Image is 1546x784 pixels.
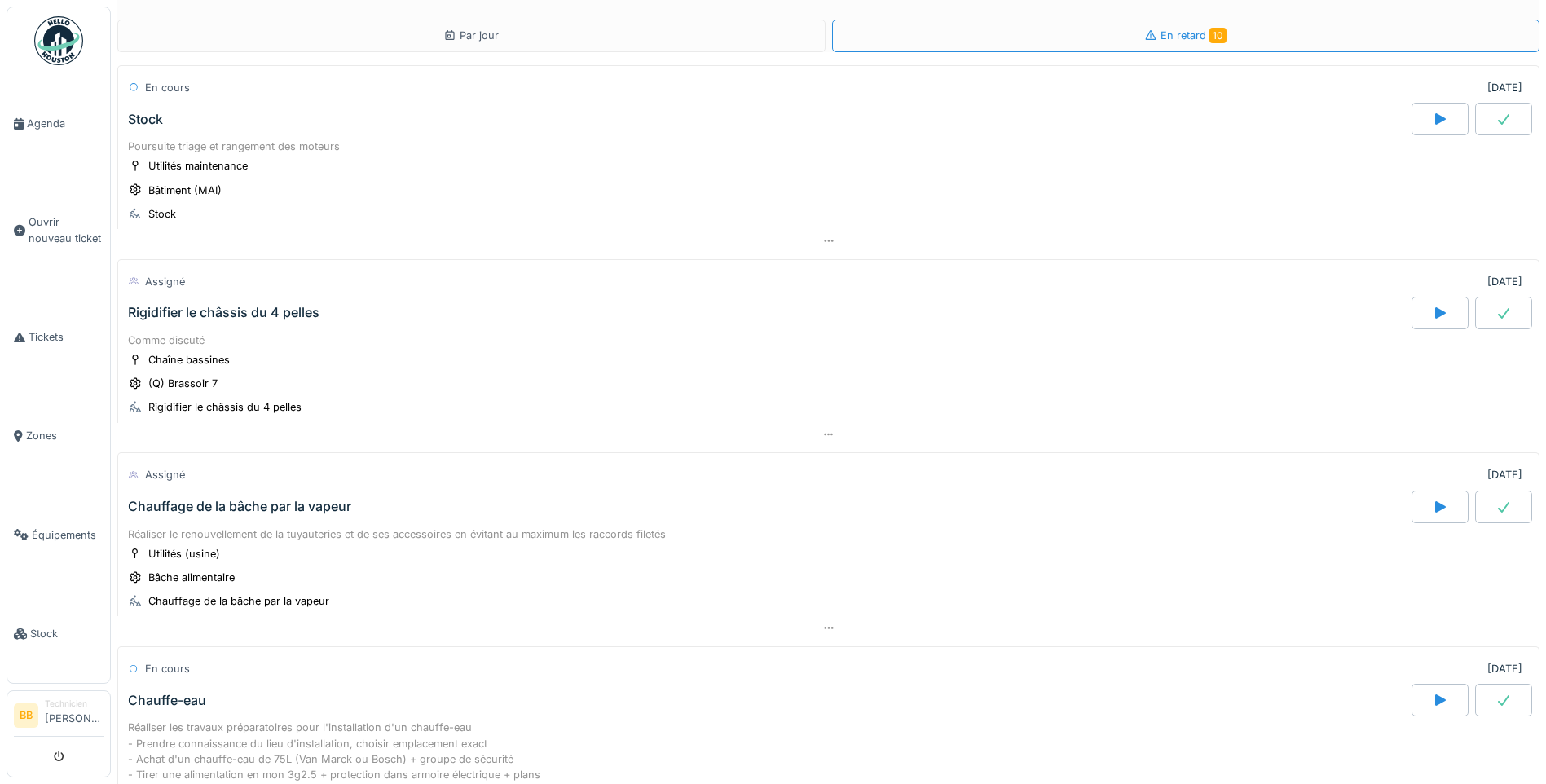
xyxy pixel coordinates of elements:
[7,584,110,683] a: Stock
[148,158,248,174] div: Utilités maintenance
[148,593,329,609] div: Chauffage de la bâche par la vapeur
[128,305,319,320] div: Rigidifier le châssis du 4 pelles
[7,74,110,173] a: Agenda
[32,527,104,543] span: Équipements
[128,499,351,514] div: Chauffage de la bâche par la vapeur
[148,399,302,415] div: Rigidifier le châssis du 4 pelles
[14,703,38,728] li: BB
[148,206,176,222] div: Stock
[148,183,222,198] div: Bâtiment (MAI)
[148,546,220,562] div: Utilités (usine)
[26,428,104,443] span: Zones
[27,116,104,131] span: Agenda
[1487,80,1522,95] div: [DATE]
[1487,274,1522,289] div: [DATE]
[1487,467,1522,482] div: [DATE]
[14,698,104,737] a: BB Technicien[PERSON_NAME]
[7,386,110,485] a: Zones
[443,28,499,43] div: Par jour
[34,16,83,65] img: Badge_color-CXgf-gQk.svg
[128,139,1529,154] div: Poursuite triage et rangement des moteurs
[30,626,104,641] span: Stock
[148,352,230,368] div: Chaîne bassines
[7,173,110,288] a: Ouvrir nouveau ticket
[148,376,218,391] div: (Q) Brassoir 7
[1209,28,1227,43] span: 10
[29,214,104,245] span: Ouvrir nouveau ticket
[1487,661,1522,676] div: [DATE]
[7,288,110,386] a: Tickets
[1161,29,1227,42] span: En retard
[145,467,185,482] div: Assigné
[148,570,235,585] div: Bâche alimentaire
[7,486,110,584] a: Équipements
[128,112,163,127] div: Stock
[145,661,190,676] div: En cours
[145,274,185,289] div: Assigné
[128,526,1529,542] div: Réaliser le renouvellement de la tuyauteries et de ses accessoires en évitant au maximum les racc...
[128,333,1529,348] div: Comme discuté
[128,693,206,708] div: Chauffe-eau
[29,329,104,345] span: Tickets
[45,698,104,733] li: [PERSON_NAME]
[145,80,190,95] div: En cours
[45,698,104,710] div: Technicien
